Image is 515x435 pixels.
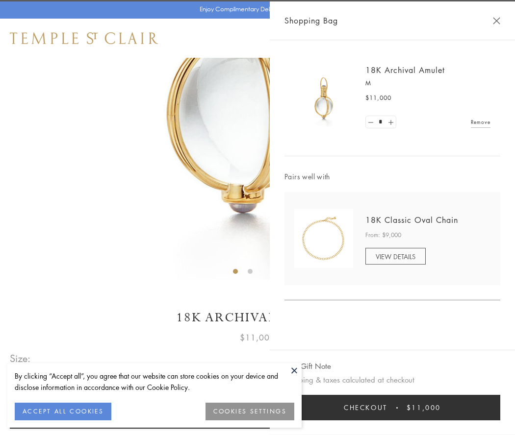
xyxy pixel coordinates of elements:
[284,360,331,372] button: Add Gift Note
[284,395,500,420] button: Checkout $11,000
[365,248,426,265] a: VIEW DETAILS
[344,402,387,413] span: Checkout
[493,17,500,24] button: Close Shopping Bag
[294,209,353,268] img: N88865-OV18
[365,215,458,225] a: 18K Classic Oval Chain
[365,93,391,103] span: $11,000
[284,374,500,386] p: Shipping & taxes calculated at checkout
[15,370,294,393] div: By clicking “Accept all”, you agree that our website can store cookies on your device and disclos...
[284,171,500,182] span: Pairs well with
[294,69,353,127] img: 18K Archival Amulet
[284,14,338,27] span: Shopping Bag
[10,350,31,366] span: Size:
[376,252,415,261] span: VIEW DETAILS
[471,117,490,127] a: Remove
[15,403,111,420] button: ACCEPT ALL COOKIES
[365,65,445,75] a: 18K Archival Amulet
[365,230,401,240] span: From: $9,000
[10,32,158,44] img: Temple St. Clair
[206,403,294,420] button: COOKIES SETTINGS
[240,331,275,344] span: $11,000
[407,402,441,413] span: $11,000
[200,4,311,14] p: Enjoy Complimentary Delivery & Returns
[10,309,505,326] h1: 18K Archival Amulet
[366,116,376,128] a: Set quantity to 0
[365,78,490,88] p: M
[386,116,395,128] a: Set quantity to 2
